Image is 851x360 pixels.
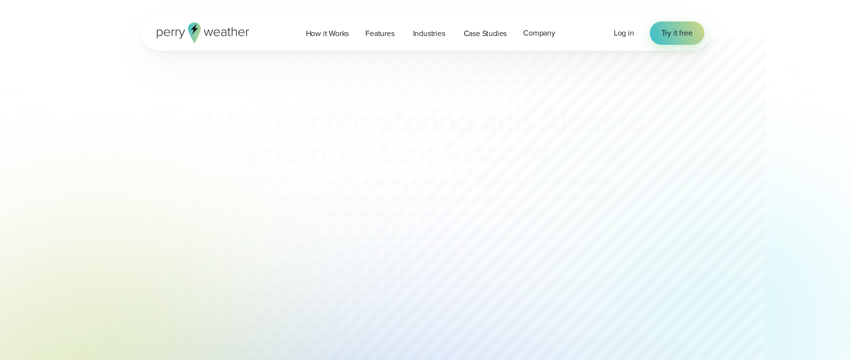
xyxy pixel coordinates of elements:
[298,23,358,43] a: How it Works
[523,27,555,39] span: Company
[455,23,515,43] a: Case Studies
[662,27,693,39] span: Try it free
[650,21,704,45] a: Try it free
[464,28,507,39] span: Case Studies
[365,28,394,39] span: Features
[306,28,349,39] span: How it Works
[413,28,445,39] span: Industries
[614,27,634,39] a: Log in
